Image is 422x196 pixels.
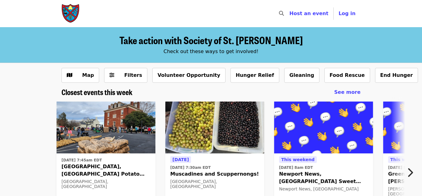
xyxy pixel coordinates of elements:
i: chevron-right icon [407,167,413,178]
span: See more [334,89,361,95]
a: Closest events this week [61,88,133,97]
span: Take action with Society of St. [PERSON_NAME] [120,33,303,47]
span: Newport News, [GEOGRAPHIC_DATA] Sweet Potato Drop! [279,170,368,185]
button: Food Rescue [324,68,370,83]
button: Show map view [61,68,99,83]
time: [DATE] 7:30am EDT [170,165,211,170]
img: Newport News, VA Sweet Potato Drop! organized by Society of St. Andrew [274,102,373,153]
div: [GEOGRAPHIC_DATA], [GEOGRAPHIC_DATA] [170,179,259,190]
i: map icon [67,72,72,78]
span: Log in [339,10,356,16]
button: Gleaning [284,68,319,83]
span: [DATE] [172,157,189,162]
button: Hunger Relief [230,68,279,83]
i: search icon [279,10,284,16]
button: Filters (0 selected) [104,68,147,83]
time: [DATE] 8am EDT [279,165,313,170]
button: Next item [402,164,422,181]
span: Muscadines and Scuppernongs! [170,170,259,178]
img: Muscadines and Scuppernongs! organized by Society of St. Andrew [165,102,264,153]
button: End Hunger [375,68,418,83]
a: See more [334,89,361,96]
span: This weekend [281,157,314,162]
i: sliders-h icon [109,72,114,78]
button: Volunteer Opportunity [152,68,226,83]
input: Search [288,6,293,21]
div: Closest events this week [57,88,365,97]
span: This week [390,157,415,162]
button: Log in [334,7,361,20]
time: [DATE] 7:45am EDT [61,157,102,163]
span: [GEOGRAPHIC_DATA], [GEOGRAPHIC_DATA] Potato Drop! [61,163,150,178]
span: Map [82,72,94,78]
img: Society of St. Andrew - Home [61,4,80,23]
span: Closest events this week [61,86,133,97]
div: [GEOGRAPHIC_DATA], [GEOGRAPHIC_DATA] [61,179,150,190]
span: Filters [124,72,142,78]
img: Farmville, VA Potato Drop! organized by Society of St. Andrew [57,102,155,153]
div: Check out these ways to get involved! [61,48,361,55]
div: Newport News, [GEOGRAPHIC_DATA] [279,186,368,192]
a: Host an event [289,10,328,16]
